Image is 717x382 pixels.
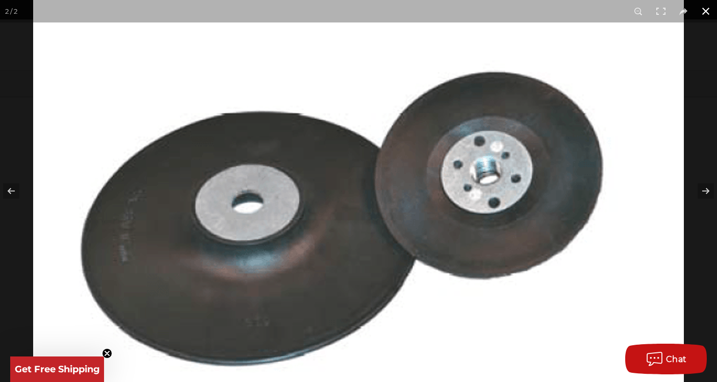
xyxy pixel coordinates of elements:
span: Chat [666,354,687,364]
button: Chat [625,344,707,374]
button: Next (arrow right) [681,165,717,217]
div: Get Free ShippingClose teaser [10,356,104,382]
button: Close teaser [102,348,112,359]
span: Get Free Shipping [15,364,100,375]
